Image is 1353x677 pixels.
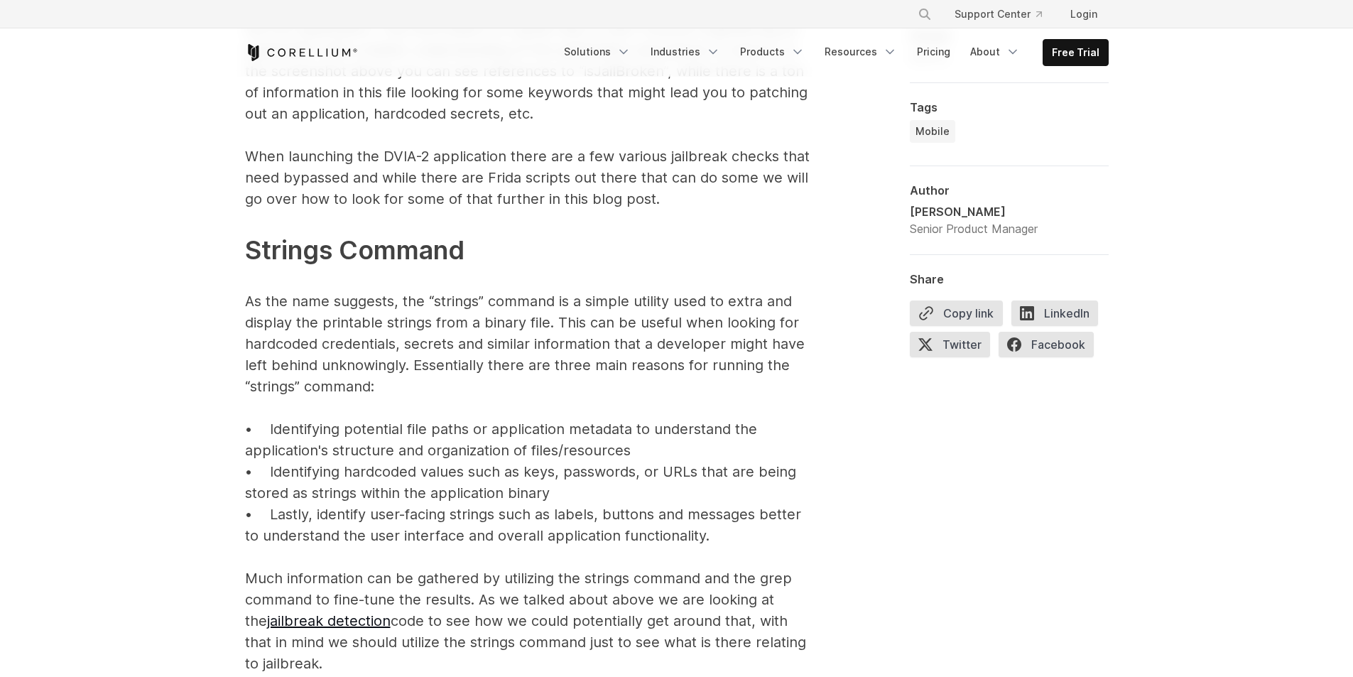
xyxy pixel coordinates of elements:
span: LinkedIn [1011,300,1098,326]
a: Free Trial [1043,40,1108,65]
a: Solutions [555,39,639,65]
div: Share [910,272,1109,286]
button: Copy link [910,300,1003,326]
a: Corellium Home [245,44,358,61]
a: LinkedIn [1011,300,1107,332]
span: Twitter [910,332,990,357]
a: Login [1059,1,1109,27]
div: Navigation Menu [555,39,1109,66]
span: Mobile [915,124,950,139]
a: Pricing [908,39,959,65]
div: Tags [910,100,1109,114]
div: Navigation Menu [901,1,1109,27]
a: Support Center [943,1,1053,27]
a: Industries [642,39,729,65]
a: Resources [816,39,906,65]
div: Author [910,183,1109,197]
a: About [962,39,1028,65]
span: Strings Command [245,234,464,266]
a: jailbreak detection [267,612,391,629]
div: Senior Product Manager [910,220,1038,237]
a: Twitter [910,332,999,363]
button: Search [912,1,938,27]
span: Facebook [999,332,1094,357]
a: Mobile [910,120,955,143]
a: Products [732,39,813,65]
a: Facebook [999,332,1102,363]
div: [PERSON_NAME] [910,203,1038,220]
